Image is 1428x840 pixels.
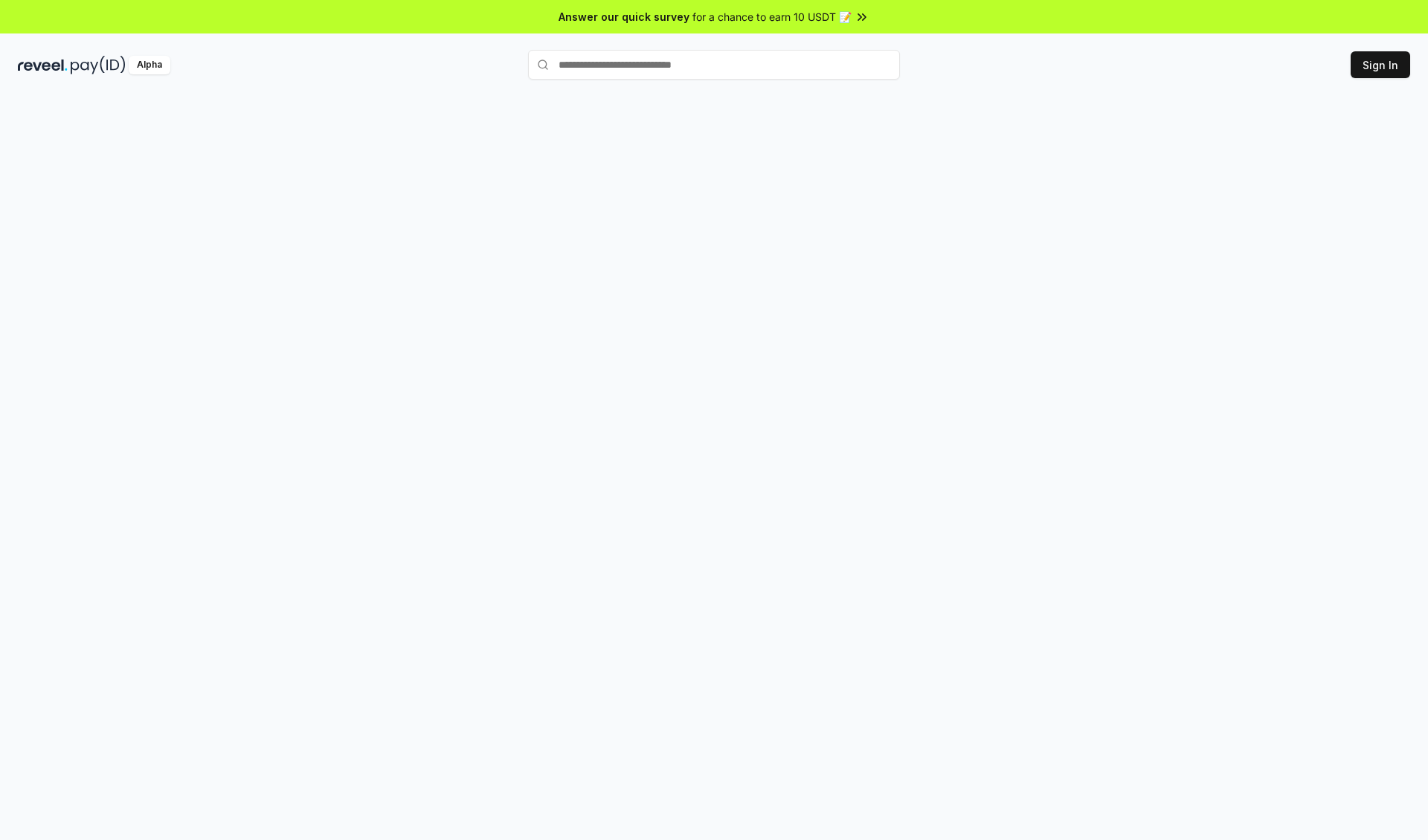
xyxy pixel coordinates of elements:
button: Sign In [1351,51,1410,78]
div: Alpha [129,56,170,74]
span: for a chance to earn 10 USDT 📝 [692,9,852,25]
span: Answer our quick survey [559,9,689,25]
img: reveel_dark [18,56,68,74]
img: pay_id [71,56,126,74]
